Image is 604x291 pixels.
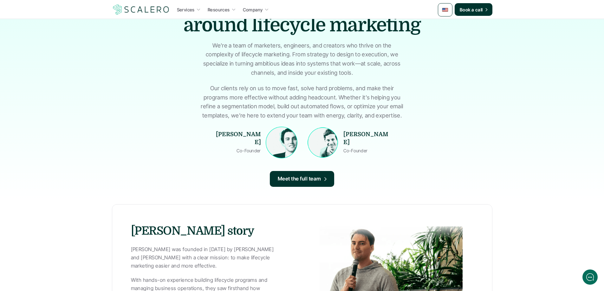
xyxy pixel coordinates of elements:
p: [PERSON_NAME] [213,130,261,146]
img: Scalero company logotype [112,3,170,16]
h2: Let us know if we can help with lifecycle marketing. [10,42,117,73]
span: We run on Gist [53,221,80,225]
p: Our clients rely on us to move fast, solve hard problems, and make their programs more effective ... [199,84,405,120]
p: [PERSON_NAME] was founded in [DATE] by [PERSON_NAME] and [PERSON_NAME] with a clear mission: to m... [131,245,278,270]
p: Co-Founder [343,147,368,155]
h1: Hi! Welcome to [GEOGRAPHIC_DATA]. [10,31,117,41]
p: Co-Founder [213,147,261,155]
p: Resources [208,6,230,13]
a: Meet the full team [270,171,334,187]
p: Company [243,6,263,13]
p: Book a call [460,6,483,13]
a: Scalero company logotype [112,4,170,15]
p: Meet the full team [278,175,321,183]
iframe: gist-messenger-bubble-iframe [582,269,598,285]
p: Services [177,6,195,13]
h3: [PERSON_NAME] story [131,223,296,239]
strong: [PERSON_NAME] [343,131,388,145]
p: We’re a team of marketers, engineers, and creators who thrive on the complexity of lifecycle mark... [199,41,405,78]
img: 🇺🇸 [442,7,448,13]
a: Book a call [455,3,492,16]
button: New conversation [10,84,117,97]
span: New conversation [41,88,76,93]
